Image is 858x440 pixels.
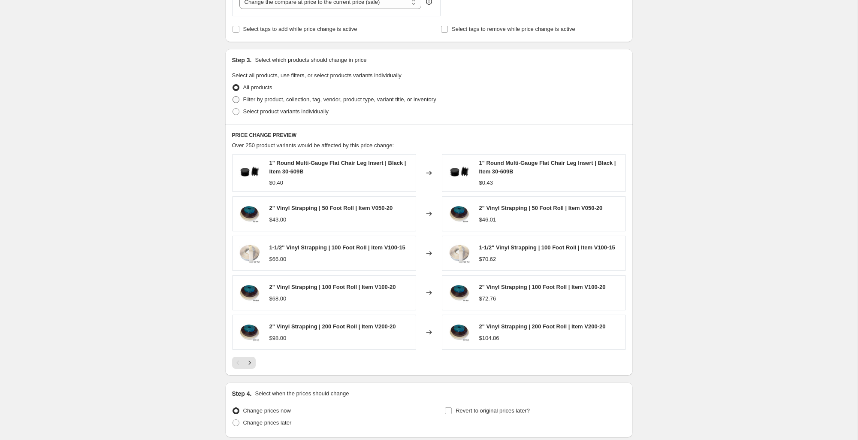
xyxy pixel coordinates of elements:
[479,215,496,224] div: $46.01
[447,319,472,345] img: VinylStrapping200_80x.jpg
[244,357,256,369] button: Next
[232,72,402,79] span: Select all products, use filters, or select products variants individually
[243,96,436,103] span: Filter by product, collection, tag, vendor, product type, variant title, or inventory
[243,84,272,91] span: All products
[452,26,575,32] span: Select tags to remove while price change is active
[479,255,496,264] div: $70.62
[479,323,606,330] span: 2" Vinyl Strapping | 200 Foot Roll | Item V200-20
[255,56,366,64] p: Select which products should change in price
[479,179,493,187] div: $0.43
[232,389,252,398] h2: Step 4.
[237,280,263,306] img: VinylStrapping100_80x.jpg
[232,142,394,149] span: Over 250 product variants would be affected by this price change:
[243,108,329,115] span: Select product variants individually
[479,160,616,175] span: 1" Round Multi-Gauge Flat Chair Leg Insert | Black | Item 30-609B
[269,205,393,211] span: 2" Vinyl Strapping | 50 Foot Roll | Item V050-20
[456,407,530,414] span: Revert to original prices later?
[479,334,499,343] div: $104.86
[237,160,263,186] img: RoundMulti-GaugeFlatChairLegInsertBlackItem30-609B_80x.jpg
[479,244,615,251] span: 1-1/2" Vinyl Strapping | 100 Foot Roll | Item V100-15
[479,294,496,303] div: $72.76
[269,255,287,264] div: $66.00
[232,56,252,64] h2: Step 3.
[269,334,287,343] div: $98.00
[255,389,349,398] p: Select when the prices should change
[447,201,472,227] img: VinylStrapping_80x.jpg
[243,407,291,414] span: Change prices now
[232,357,256,369] nav: Pagination
[479,205,603,211] span: 2" Vinyl Strapping | 50 Foot Roll | Item V050-20
[269,323,396,330] span: 2" Vinyl Strapping | 200 Foot Roll | Item V200-20
[232,132,626,139] h6: PRICE CHANGE PREVIEW
[269,284,396,290] span: 2" Vinyl Strapping | 100 Foot Roll | Item V100-20
[479,284,606,290] span: 2" Vinyl Strapping | 100 Foot Roll | Item V100-20
[243,419,292,426] span: Change prices later
[269,294,287,303] div: $68.00
[269,160,406,175] span: 1" Round Multi-Gauge Flat Chair Leg Insert | Black | Item 30-609B
[447,280,472,306] img: VinylStrapping100_80x.jpg
[269,179,284,187] div: $0.40
[243,26,357,32] span: Select tags to add while price change is active
[237,201,263,227] img: VinylStrapping_80x.jpg
[447,160,472,186] img: RoundMulti-GaugeFlatChairLegInsertBlackItem30-609B_80x.jpg
[269,215,287,224] div: $43.00
[269,244,405,251] span: 1-1/2" Vinyl Strapping | 100 Foot Roll | Item V100-15
[447,240,472,266] img: 1-1-2-Vinyl-Strapping---100-Foot-Roll---Item-V100_80x.jpg
[237,240,263,266] img: 1-1-2-Vinyl-Strapping---100-Foot-Roll---Item-V100_80x.jpg
[237,319,263,345] img: VinylStrapping200_80x.jpg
